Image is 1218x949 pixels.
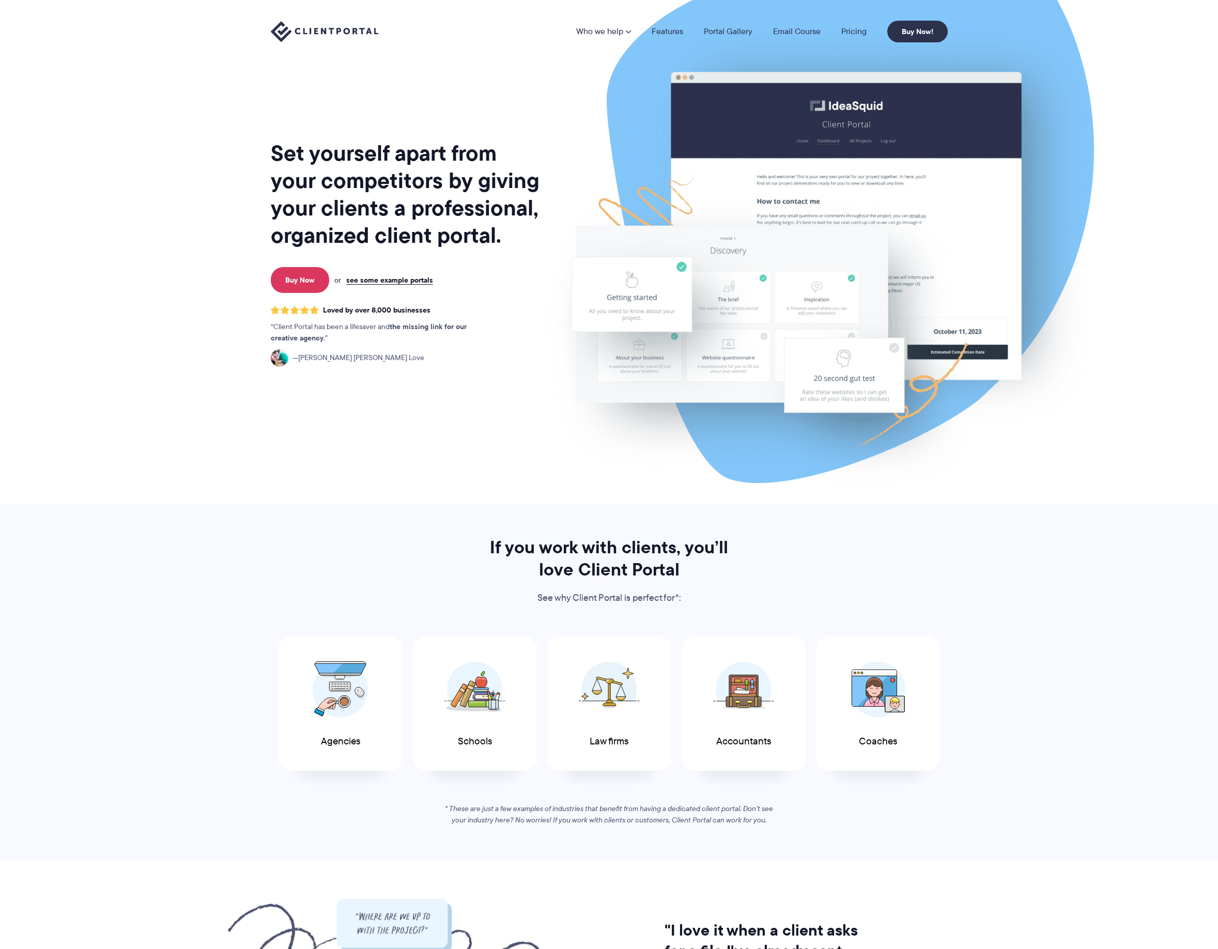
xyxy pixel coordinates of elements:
a: Schools [413,636,536,771]
span: Law firms [590,736,628,747]
a: see some example portals [346,275,433,285]
span: Loved by over 8,000 businesses [323,306,430,315]
span: Coaches [859,736,897,747]
a: Law firms [548,636,671,771]
a: Pricing [841,27,867,36]
span: or [334,275,341,285]
p: See why Client Portal is perfect for*: [476,590,743,606]
span: Accountants [716,736,771,747]
em: * These are just a few examples of industries that benefit from having a dedicated client portal.... [445,803,773,825]
span: [PERSON_NAME] [PERSON_NAME] Love [292,352,424,364]
p: Client Portal has been a lifesaver and . [271,321,488,344]
a: Features [652,27,683,36]
span: Agencies [321,736,360,747]
h1: Set yourself apart from your competitors by giving your clients a professional, organized client ... [271,139,542,249]
h2: If you work with clients, you’ll love Client Portal [476,536,743,581]
a: Coaches [816,636,939,771]
a: Buy Now! [887,21,948,42]
strong: the missing link for our creative agency [271,321,467,344]
a: Who we help [576,27,631,36]
a: Accountants [682,636,805,771]
span: Schools [458,736,492,747]
a: Agencies [279,636,402,771]
a: Portal Gallery [704,27,752,36]
a: Email Course [773,27,821,36]
a: Buy Now [271,267,329,293]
